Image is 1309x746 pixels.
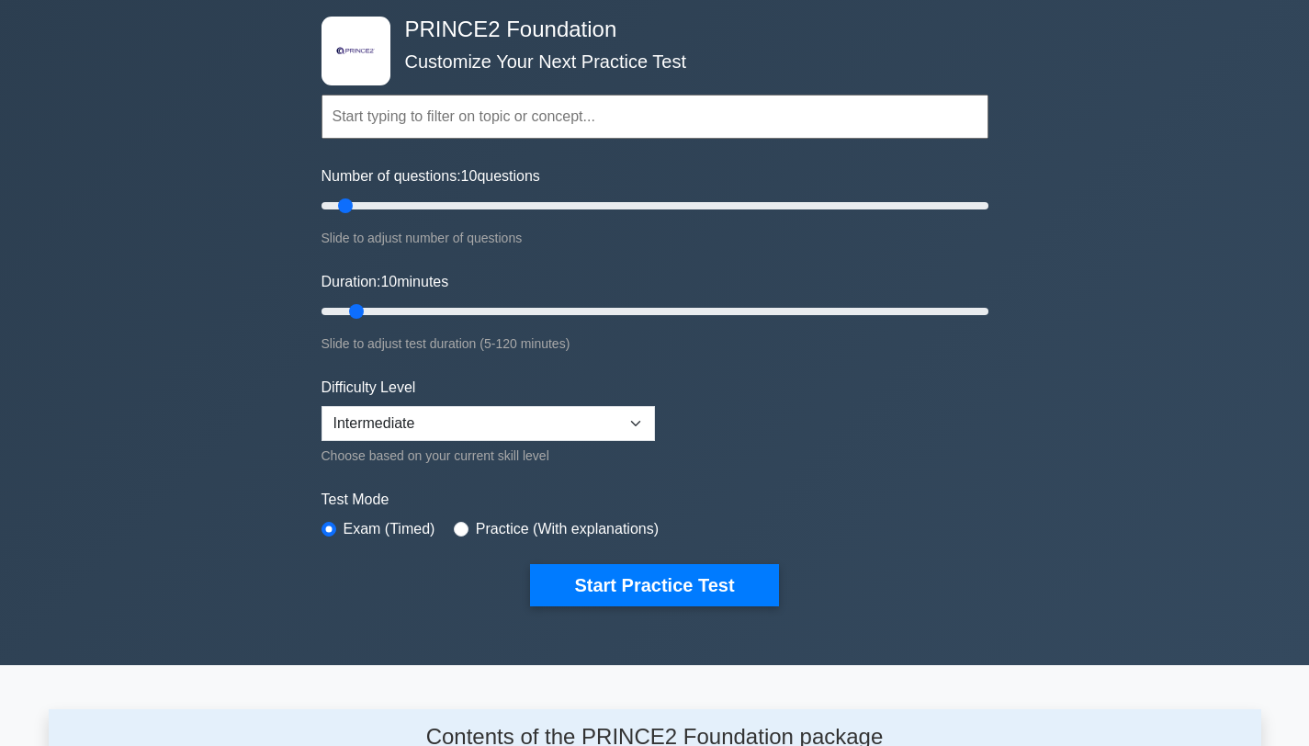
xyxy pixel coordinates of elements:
[322,95,988,139] input: Start typing to filter on topic or concept...
[461,168,478,184] span: 10
[322,227,988,249] div: Slide to adjust number of questions
[322,333,988,355] div: Slide to adjust test duration (5-120 minutes)
[380,274,397,289] span: 10
[344,518,435,540] label: Exam (Timed)
[322,445,655,467] div: Choose based on your current skill level
[398,17,898,43] h4: PRINCE2 Foundation
[322,165,540,187] label: Number of questions: questions
[322,489,988,511] label: Test Mode
[322,271,449,293] label: Duration: minutes
[530,564,778,606] button: Start Practice Test
[322,377,416,399] label: Difficulty Level
[476,518,659,540] label: Practice (With explanations)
